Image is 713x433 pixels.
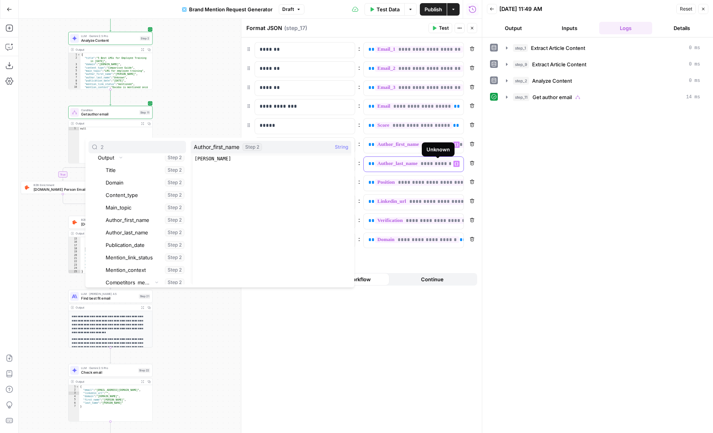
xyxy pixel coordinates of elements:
[76,379,138,383] div: Output
[389,273,476,286] button: Continue
[24,185,30,190] img: pda2t1ka3kbvydj0uf1ytxpc9563
[69,401,79,405] div: 6
[81,34,138,38] span: LLM · Gemini 2.5 Pro
[533,93,572,101] span: Get author email
[69,76,81,79] div: 7
[139,294,150,299] div: Step 21
[69,73,81,76] div: 6
[21,181,105,194] div: B2B Enrichment[DOMAIN_NAME] Person Email SearchStep 10
[282,6,294,13] span: Draft
[258,257,288,264] span: Add variable
[501,91,705,103] button: 14 ms
[69,267,81,270] div: 24
[531,44,585,52] span: Extract Article Content
[110,163,158,206] g: Edge from step_11 to step_11-conditional-end
[189,5,272,13] span: Brand Mention Request Generator
[76,231,138,236] div: Output
[69,260,81,263] div: 22
[358,234,360,243] span: :
[69,263,81,266] div: 23
[69,388,79,391] div: 2
[428,23,452,33] button: Test
[426,146,450,153] div: Unknown
[138,368,150,373] div: Step 22
[246,254,292,267] button: Add variable
[69,53,81,56] div: 1
[69,69,81,73] div: 5
[139,110,150,115] div: Step 11
[358,44,360,53] span: :
[69,395,79,398] div: 4
[358,101,360,110] span: :
[513,60,529,68] span: step_9
[34,187,89,192] span: [DOMAIN_NAME] Person Email Search
[69,237,81,240] div: 15
[69,241,81,244] div: 16
[81,222,136,227] span: [DOMAIN_NAME] Domain Email Search
[68,32,152,90] div: LLM · Gemini 2.5 ProAnalyze ContentStep 2Output{ "title":"5 Best LMSs for Employee Training in [D...
[69,392,79,395] div: 3
[69,257,81,260] div: 21
[140,36,150,41] div: Step 2
[81,218,136,222] span: B2B Enrichment
[501,75,705,87] button: 0 ms
[421,275,444,283] span: Continue
[68,216,152,273] div: B2B Enrichment[DOMAIN_NAME] Domain Email SearchStep 29Output "mysql", "nginx", "php", "wordpress"...
[501,58,705,71] button: 0 ms
[358,63,360,72] span: :
[689,44,700,51] span: 0 ms
[513,93,529,101] span: step_11
[69,398,79,401] div: 5
[501,42,705,54] button: 0 ms
[69,405,79,408] div: 7
[110,205,111,215] g: Edge from step_11-conditional-end to step_29
[81,369,136,375] span: Check email
[76,385,79,388] span: Toggle code folding, rows 1 through 7
[358,177,360,186] span: :
[246,276,298,283] a: When the step fails:
[72,220,77,225] img: 8sr9m752o402vsyv5xlmk1fykvzq
[543,22,596,34] button: Inputs
[69,82,81,85] div: 9
[62,163,110,180] g: Edge from step_11 to step_10
[358,158,360,167] span: :
[425,5,442,13] span: Publish
[689,61,700,68] span: 0 ms
[680,5,692,12] span: Reset
[81,37,138,43] span: Analyze Content
[420,3,447,16] button: Publish
[63,194,110,206] g: Edge from step_10 to step_11-conditional-end
[69,254,81,257] div: 20
[69,56,81,63] div: 2
[358,82,360,91] span: :
[76,47,138,51] div: Output
[68,364,152,422] div: LLM · Gemini 2.5 ProCheck emailStep 22Output{ "email":"[EMAIL_ADDRESS][DOMAIN_NAME]", "linkedin_u...
[69,66,81,69] div: 4
[81,366,136,370] span: LLM · Gemini 2.5 Pro
[76,305,138,310] div: Output
[69,79,81,82] div: 8
[81,112,137,117] span: Get author email
[439,25,449,32] span: Test
[91,185,103,190] div: Step 10
[69,127,79,130] div: 1
[358,196,360,205] span: :
[689,77,700,84] span: 0 ms
[532,77,572,85] span: Analyze Content
[110,16,111,31] g: Edge from step_9 to step_2
[81,292,136,296] span: LLM · [PERSON_NAME] 4.5
[76,121,138,126] div: Output
[358,215,360,224] span: :
[110,273,111,289] g: Edge from step_29 to step_21
[110,89,111,105] g: Edge from step_2 to step_11
[279,4,304,14] button: Draft
[513,77,529,85] span: step_2
[676,4,696,14] button: Reset
[655,22,708,34] button: Details
[358,139,360,148] span: :
[599,22,652,34] button: Logs
[177,3,277,16] button: Brand Mention Request Generator
[513,44,528,52] span: step_1
[34,183,89,187] span: B2B Enrichment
